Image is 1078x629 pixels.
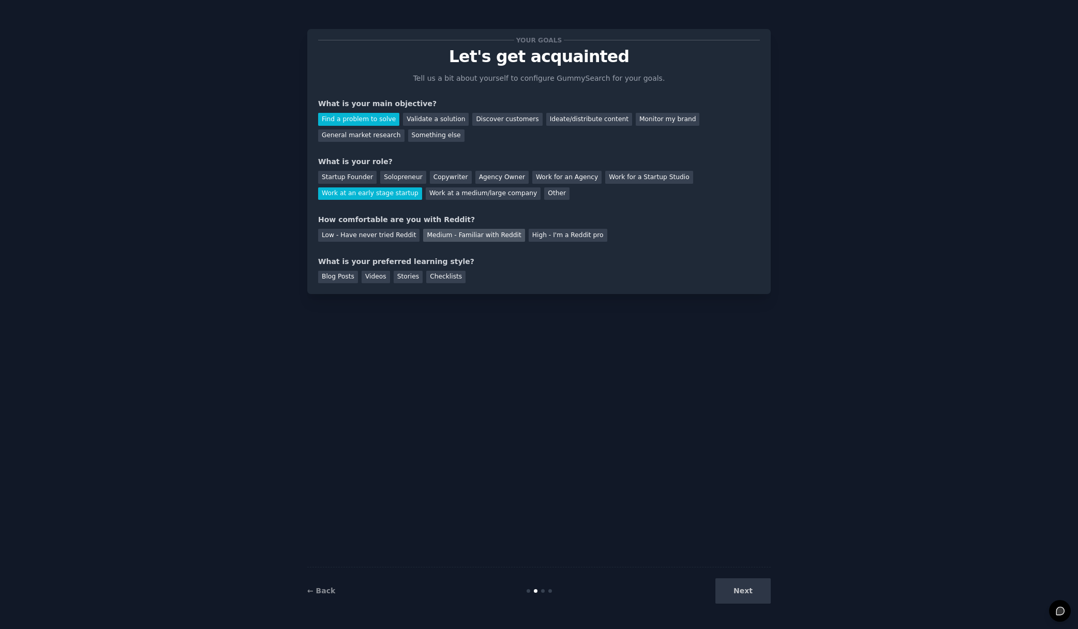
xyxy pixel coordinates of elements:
div: High - I'm a Reddit pro [529,229,607,242]
p: Tell us a bit about yourself to configure GummySearch for your goals. [409,73,669,84]
div: What is your role? [318,156,760,167]
p: Let's get acquainted [318,48,760,66]
div: Checklists [426,271,466,284]
div: Medium - Familiar with Reddit [423,229,525,242]
div: Videos [362,271,390,284]
div: Agency Owner [475,171,529,184]
div: Other [544,187,570,200]
div: Find a problem to solve [318,113,399,126]
div: What is your main objective? [318,98,760,109]
div: Discover customers [472,113,542,126]
div: Startup Founder [318,171,377,184]
div: Copywriter [430,171,472,184]
div: Blog Posts [318,271,358,284]
div: Work at an early stage startup [318,187,422,200]
div: Ideate/distribute content [546,113,632,126]
div: Solopreneur [380,171,426,184]
div: Something else [408,129,465,142]
div: Work for a Startup Studio [605,171,693,184]
div: Work for an Agency [532,171,602,184]
div: General market research [318,129,405,142]
div: Low - Have never tried Reddit [318,229,420,242]
div: What is your preferred learning style? [318,256,760,267]
div: How comfortable are you with Reddit? [318,214,760,225]
div: Stories [394,271,423,284]
div: Work at a medium/large company [426,187,541,200]
a: ← Back [307,587,335,595]
span: Your goals [514,35,564,46]
div: Monitor my brand [636,113,699,126]
div: Validate a solution [403,113,469,126]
